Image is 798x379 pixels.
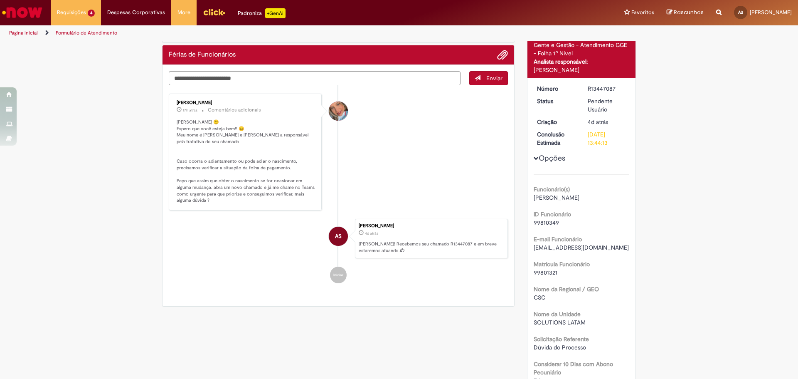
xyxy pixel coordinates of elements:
[534,186,570,193] b: Funcionário(s)
[631,8,654,17] span: Favoritos
[1,4,44,21] img: ServiceNow
[588,97,626,114] div: Pendente Usuário
[534,344,586,351] span: Dúvida do Processo
[667,9,704,17] a: Rascunhos
[497,50,508,60] button: Adicionar anexos
[588,130,626,147] div: [DATE] 13:44:13
[177,119,315,204] p: [PERSON_NAME] 😉 Espero que você esteja bem!! 😊 Meu nome é [PERSON_NAME] e [PERSON_NAME] a respons...
[359,223,503,228] div: [PERSON_NAME]
[486,74,502,82] span: Enviar
[177,8,190,17] span: More
[534,285,599,293] b: Nome da Regional / GEO
[469,71,508,85] button: Enviar
[534,319,586,326] span: SOLUTIONS LATAM
[534,235,582,243] b: E-mail Funcionário
[88,10,95,17] span: 4
[265,8,286,18] p: +GenAi
[588,118,608,126] span: 4d atrás
[203,6,225,18] img: click_logo_yellow_360x200.png
[169,51,236,59] h2: Férias de Funcionários Histórico de tíquete
[534,66,630,74] div: [PERSON_NAME]
[534,219,559,226] span: 99810349
[534,211,571,218] b: ID Funcionário
[738,10,743,15] span: AS
[169,219,508,259] li: Adriane Luiza Seabra da Silva
[534,41,630,57] div: Gente e Gestão - Atendimento GGE - Folha 1º Nível
[365,231,378,236] span: 4d atrás
[531,118,582,126] dt: Criação
[9,30,38,36] a: Página inicial
[57,8,86,17] span: Requisições
[531,97,582,105] dt: Status
[588,84,626,93] div: R13447087
[238,8,286,18] div: Padroniza
[534,260,590,268] b: Matrícula Funcionário
[56,30,117,36] a: Formulário de Atendimento
[534,310,581,318] b: Nome da Unidade
[169,71,461,85] textarea: Digite sua mensagem aqui...
[329,227,348,246] div: Adriane Luiza Seabra da Silva
[183,108,197,113] span: 17h atrás
[534,294,545,301] span: CSC
[534,269,557,276] span: 99801321
[208,107,261,114] small: Comentários adicionais
[588,118,626,126] div: 26/08/2025 09:44:10
[107,8,165,17] span: Despesas Corporativas
[183,108,197,113] time: 28/08/2025 17:16:32
[750,9,792,16] span: [PERSON_NAME]
[588,118,608,126] time: 26/08/2025 09:44:10
[329,102,348,121] div: Jacqueline Andrade Galani
[531,84,582,93] dt: Número
[531,130,582,147] dt: Conclusão Estimada
[534,57,630,66] div: Analista responsável:
[359,241,503,254] p: [PERSON_NAME]! Recebemos seu chamado R13447087 e em breve estaremos atuando.
[177,100,315,105] div: [PERSON_NAME]
[6,25,526,41] ul: Trilhas de página
[365,231,378,236] time: 26/08/2025 09:44:10
[335,226,342,246] span: AS
[674,8,704,16] span: Rascunhos
[169,85,508,292] ul: Histórico de tíquete
[534,244,629,251] span: [EMAIL_ADDRESS][DOMAIN_NAME]
[534,335,589,343] b: Solicitação Referente
[534,360,613,376] b: Considerar 10 Dias com Abono Pecuniário
[534,194,579,201] span: [PERSON_NAME]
